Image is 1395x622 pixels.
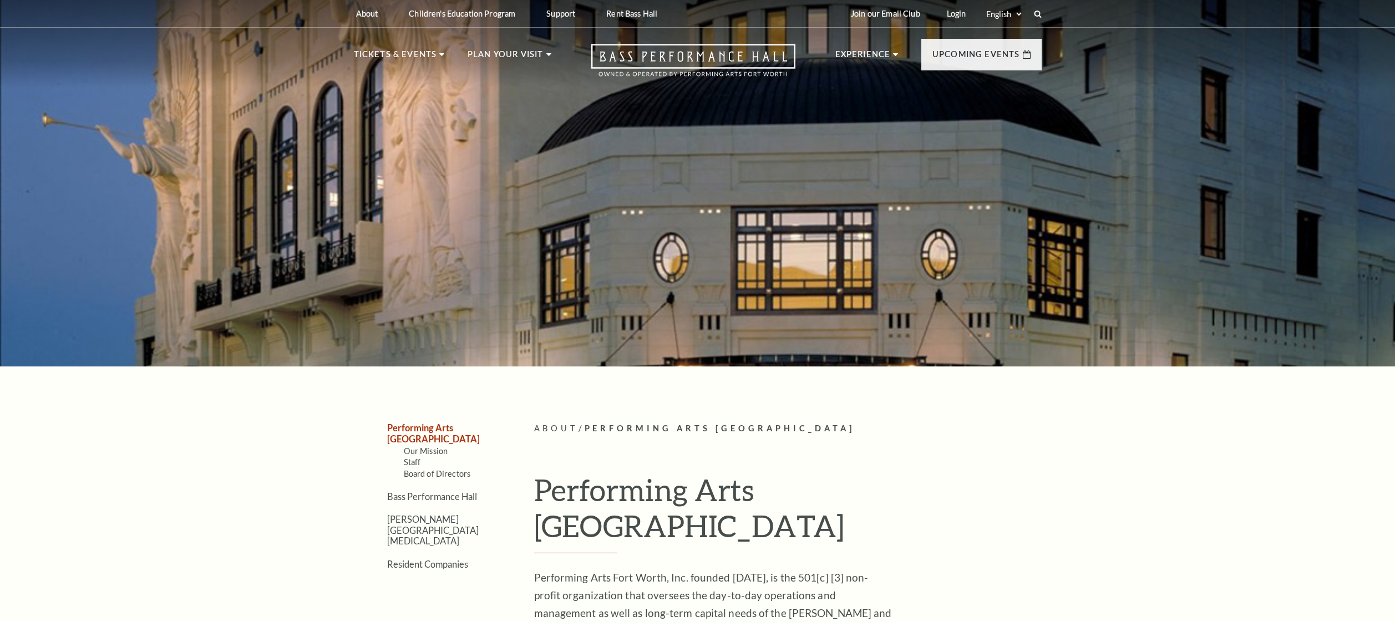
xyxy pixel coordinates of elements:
[534,422,1042,436] p: /
[387,422,480,443] a: Performing Arts [GEOGRAPHIC_DATA]
[387,514,479,546] a: [PERSON_NAME][GEOGRAPHIC_DATA][MEDICAL_DATA]
[606,9,657,18] p: Rent Bass Hall
[409,9,515,18] p: Children's Education Program
[534,424,579,433] span: About
[835,48,891,68] p: Experience
[404,446,448,456] a: Our Mission
[984,9,1023,19] select: Select:
[585,424,855,433] span: Performing Arts [GEOGRAPHIC_DATA]
[932,48,1020,68] p: Upcoming Events
[404,457,421,467] a: Staff
[354,48,437,68] p: Tickets & Events
[534,472,1042,553] h1: Performing Arts [GEOGRAPHIC_DATA]
[404,469,471,478] a: Board of Directors
[356,9,378,18] p: About
[387,559,468,569] a: Resident Companies
[468,48,544,68] p: Plan Your Visit
[546,9,575,18] p: Support
[387,491,477,502] a: Bass Performance Hall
